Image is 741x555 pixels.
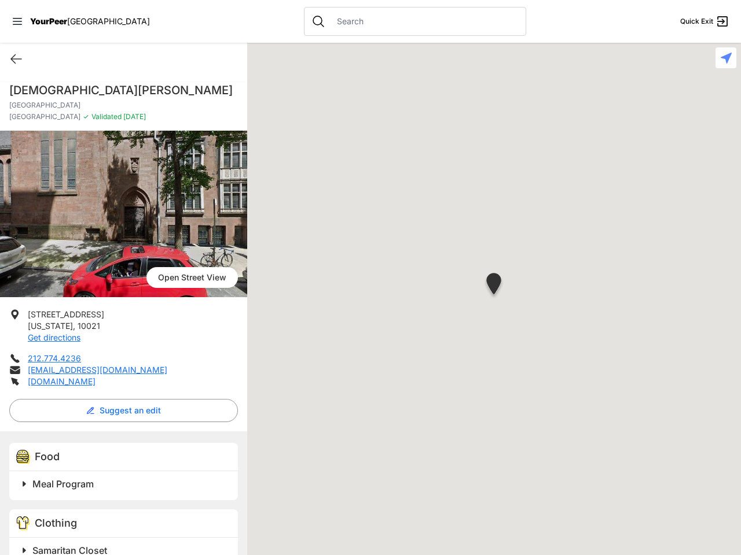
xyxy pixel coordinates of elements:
a: 212.774.4236 [28,353,81,363]
a: [DOMAIN_NAME] [28,376,96,386]
div: Manhattan [484,273,504,299]
span: , [73,321,75,331]
span: Quick Exit [680,17,713,26]
span: Open Street View [146,267,238,288]
span: Food [35,450,60,462]
span: Suggest an edit [100,405,161,416]
span: 10021 [78,321,100,331]
h1: [DEMOGRAPHIC_DATA][PERSON_NAME] [9,82,238,98]
span: [DATE] [122,112,146,121]
span: [STREET_ADDRESS] [28,309,104,319]
span: ✓ [83,112,89,121]
span: Meal Program [32,478,94,490]
span: [US_STATE] [28,321,73,331]
button: Suggest an edit [9,399,238,422]
span: [GEOGRAPHIC_DATA] [9,112,80,121]
span: [GEOGRAPHIC_DATA] [67,16,150,26]
a: Quick Exit [680,14,729,28]
input: Search [330,16,519,27]
span: YourPeer [30,16,67,26]
p: [GEOGRAPHIC_DATA] [9,101,238,110]
span: Clothing [35,517,77,529]
a: YourPeer[GEOGRAPHIC_DATA] [30,18,150,25]
span: Validated [91,112,122,121]
a: [EMAIL_ADDRESS][DOMAIN_NAME] [28,365,167,375]
a: Get directions [28,332,80,342]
